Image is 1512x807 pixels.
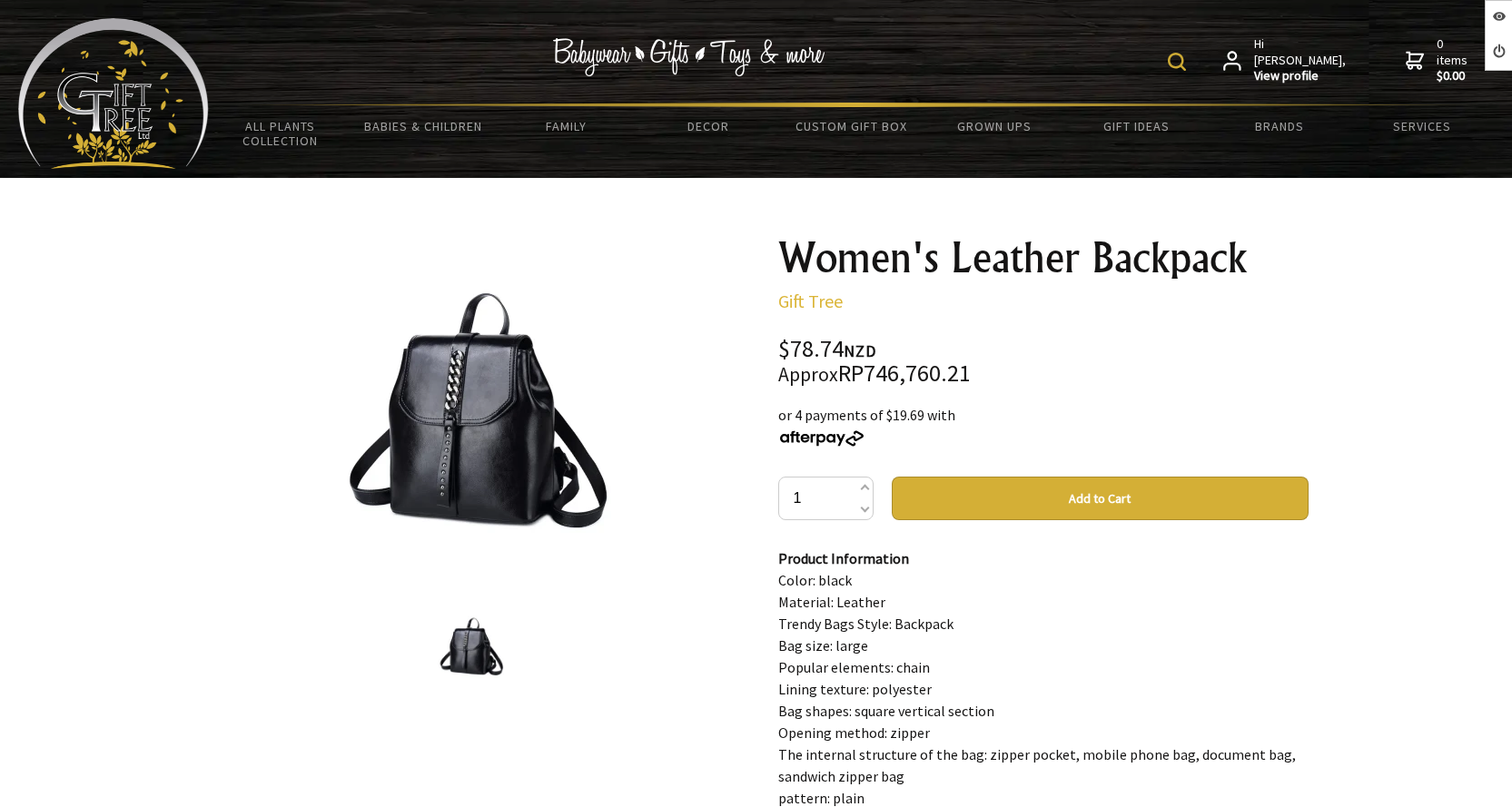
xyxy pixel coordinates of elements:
[892,477,1309,520] button: Add to Cart
[494,107,637,145] a: Family
[1437,68,1471,84] strong: $0.00
[435,613,504,682] img: Women's Leather Backpack
[18,18,209,169] img: Babyware - Gifts - Toys and more...
[1065,107,1208,145] a: Gift Ideas
[1406,36,1471,84] a: 0 items$0.00
[1254,68,1348,84] strong: View profile
[778,549,909,567] strong: Product Information
[552,38,825,76] img: Babywear - Gifts - Toys & more
[1254,36,1348,84] span: Hi [PERSON_NAME],
[1209,107,1351,145] a: Brands
[780,107,923,145] a: Custom Gift Box
[778,338,1309,386] div: $78.74 RP746,760.21
[778,236,1309,280] h1: Women's Leather Backpack
[778,290,843,312] a: Gift Tree
[778,362,838,387] small: Approx
[351,107,494,145] a: Babies & Children
[1351,107,1494,145] a: Services
[1223,36,1348,84] a: Hi [PERSON_NAME],View profile
[778,404,1309,448] div: or 4 payments of $19.69 with
[1168,53,1186,71] img: product search
[637,107,780,145] a: Decor
[209,107,351,160] a: All Plants Collection
[844,340,876,361] span: NZD
[1437,35,1471,84] span: 0 items
[778,430,865,447] img: Afterpay
[923,107,1065,145] a: Grown Ups
[328,271,611,555] img: Women's Leather Backpack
